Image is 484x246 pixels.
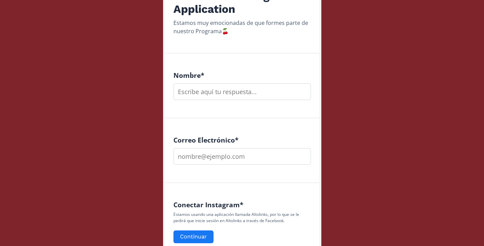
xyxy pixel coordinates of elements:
button: Continuar [173,230,213,243]
h4: Nombre * [173,71,311,79]
div: Estamos muy emocionadas de que formes parte de nuestro Programa🍒 [173,19,311,35]
input: nombre@ejemplo.com [173,148,311,165]
h4: Conectar Instagram * [173,201,311,209]
h4: Correo Electrónico * [173,136,311,144]
input: Escribe aquí tu respuesta... [173,83,311,100]
p: Estamos usando una aplicación llamada Altolinks, por lo que se le pedirá que inicie sesión en Alt... [173,211,311,224]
